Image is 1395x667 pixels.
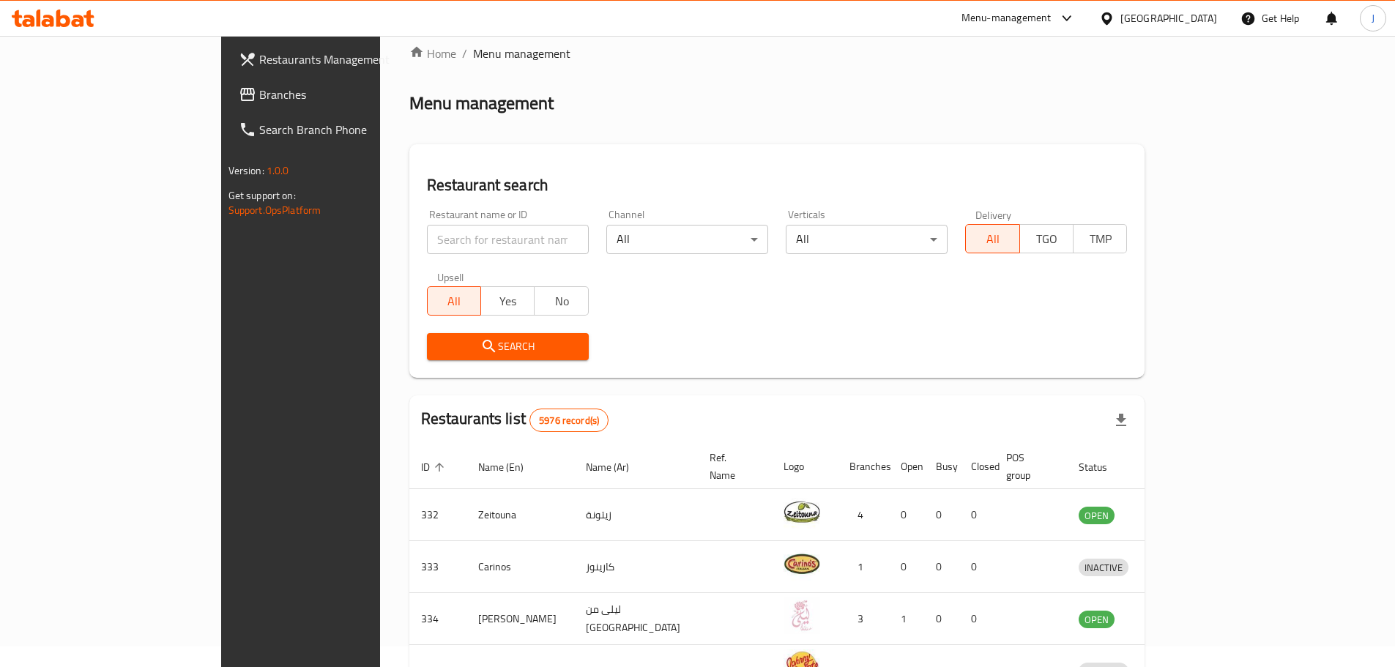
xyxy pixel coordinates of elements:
[437,272,464,282] label: Upsell
[228,161,264,180] span: Version:
[259,51,442,68] span: Restaurants Management
[1026,228,1068,250] span: TGO
[574,541,698,593] td: كارينوز
[889,541,924,593] td: 0
[959,444,994,489] th: Closed
[427,333,589,360] button: Search
[889,489,924,541] td: 0
[710,449,754,484] span: Ref. Name
[889,593,924,645] td: 1
[480,286,535,316] button: Yes
[1079,228,1121,250] span: TMP
[478,458,543,476] span: Name (En)
[487,291,529,312] span: Yes
[784,545,820,582] img: Carinos
[530,414,608,428] span: 5976 record(s)
[574,489,698,541] td: زيتونة
[838,593,889,645] td: 3
[784,597,820,634] img: Leila Min Lebnan
[1079,611,1115,628] span: OPEN
[924,444,959,489] th: Busy
[959,489,994,541] td: 0
[227,77,454,112] a: Branches
[784,493,820,530] img: Zeitouna
[421,458,449,476] span: ID
[421,408,609,432] h2: Restaurants list
[606,225,768,254] div: All
[259,86,442,103] span: Branches
[259,121,442,138] span: Search Branch Phone
[961,10,1052,27] div: Menu-management
[228,186,296,205] span: Get support on:
[462,45,467,62] li: /
[975,209,1012,220] label: Delivery
[586,458,648,476] span: Name (Ar)
[267,161,289,180] span: 1.0.0
[1120,10,1217,26] div: [GEOGRAPHIC_DATA]
[1006,449,1049,484] span: POS group
[1372,10,1374,26] span: J
[466,541,574,593] td: Carinos
[466,489,574,541] td: Zeitouna
[427,225,589,254] input: Search for restaurant name or ID..
[1079,458,1126,476] span: Status
[409,45,1145,62] nav: breadcrumb
[574,593,698,645] td: ليلى من [GEOGRAPHIC_DATA]
[965,224,1019,253] button: All
[838,444,889,489] th: Branches
[1079,507,1115,524] span: OPEN
[427,174,1128,196] h2: Restaurant search
[540,291,582,312] span: No
[924,593,959,645] td: 0
[924,541,959,593] td: 0
[889,444,924,489] th: Open
[959,593,994,645] td: 0
[972,228,1013,250] span: All
[786,225,948,254] div: All
[228,201,321,220] a: Support.OpsPlatform
[924,489,959,541] td: 0
[434,291,475,312] span: All
[466,593,574,645] td: [PERSON_NAME]
[1104,403,1139,438] div: Export file
[838,541,889,593] td: 1
[529,409,609,432] div: Total records count
[409,92,554,115] h2: Menu management
[534,286,588,316] button: No
[838,489,889,541] td: 4
[1079,559,1128,576] span: INACTIVE
[227,112,454,147] a: Search Branch Phone
[473,45,570,62] span: Menu management
[439,338,577,356] span: Search
[427,286,481,316] button: All
[227,42,454,77] a: Restaurants Management
[1073,224,1127,253] button: TMP
[959,541,994,593] td: 0
[772,444,838,489] th: Logo
[1019,224,1074,253] button: TGO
